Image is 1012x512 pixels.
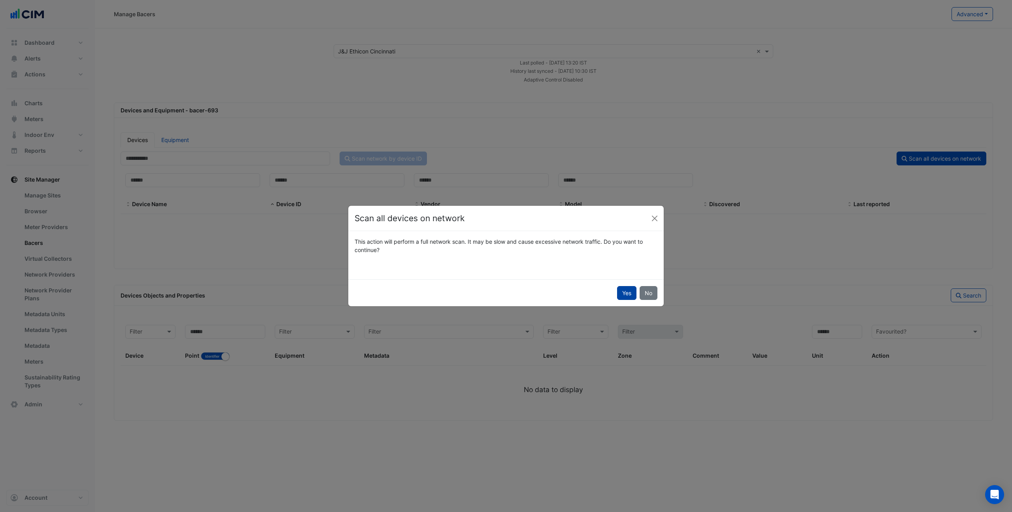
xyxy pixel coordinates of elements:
div: This action will perform a full network scan. It may be slow and cause excessive network traffic.... [350,237,662,254]
button: Yes [617,286,636,300]
button: No [640,286,657,300]
h4: Scan all devices on network [355,212,464,225]
div: Open Intercom Messenger [985,485,1004,504]
button: Close [649,212,661,224]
